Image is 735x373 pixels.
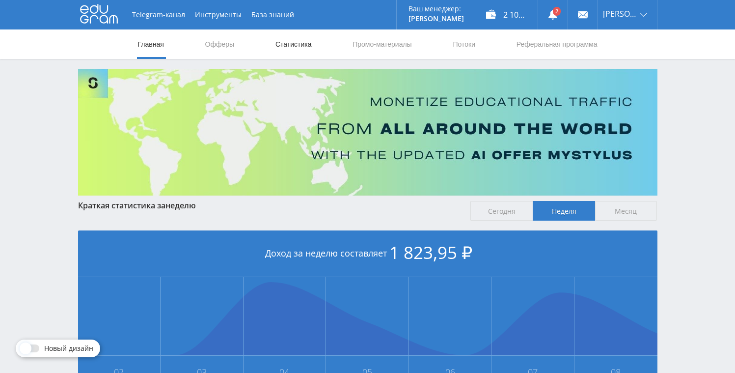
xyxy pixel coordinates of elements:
div: Краткая статистика за [78,201,461,210]
span: Месяц [595,201,657,221]
a: Потоки [452,29,476,59]
span: Новый дизайн [44,344,93,352]
div: Доход за неделю составляет [78,230,657,277]
img: Banner [78,69,657,196]
p: Ваш менеджер: [408,5,464,13]
span: неделю [165,200,196,211]
a: Реферальная программа [516,29,599,59]
span: 1 823,95 ₽ [389,241,472,264]
span: [PERSON_NAME] [603,10,637,18]
a: Статистика [274,29,313,59]
a: Промо-материалы [352,29,412,59]
p: [PERSON_NAME] [408,15,464,23]
a: Главная [137,29,165,59]
span: Неделя [533,201,595,221]
span: Сегодня [470,201,533,221]
a: Офферы [204,29,236,59]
